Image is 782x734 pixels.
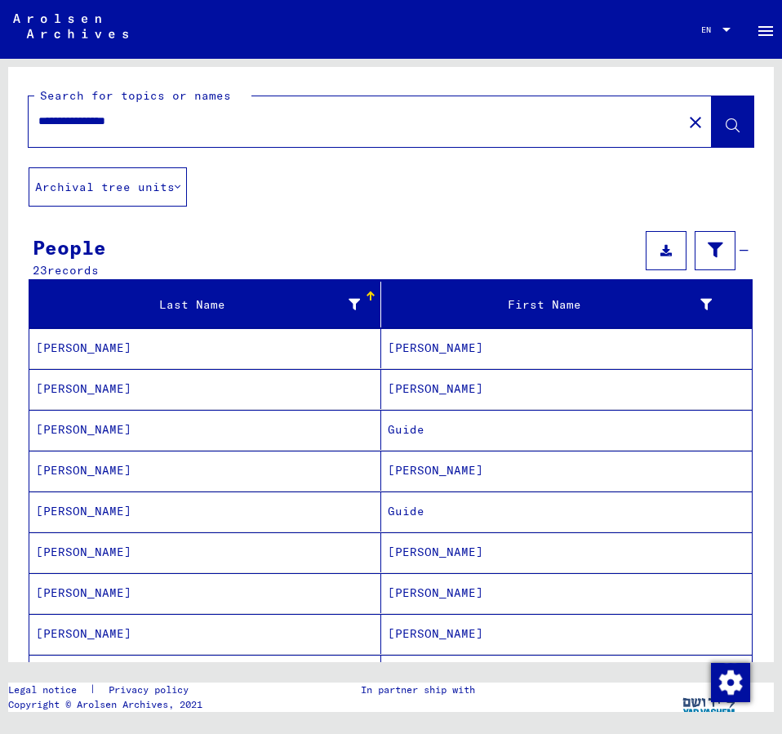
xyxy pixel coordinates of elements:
p: Copyright © Arolsen Archives, 2021 [8,697,208,712]
mat-cell: [PERSON_NAME] [29,369,381,409]
mat-cell: [PERSON_NAME] [381,573,752,613]
mat-cell: [PERSON_NAME] [29,614,381,654]
p: In partner ship with [361,683,475,697]
img: Arolsen_neg.svg [13,14,128,38]
mat-header-cell: First Name [381,282,752,327]
div: People [33,233,106,262]
mat-header-cell: Last Name [29,282,381,327]
mat-cell: Guide [381,410,752,450]
a: Privacy policy [96,683,208,697]
mat-cell: [PERSON_NAME] [29,492,381,532]
div: Last Name [36,291,380,318]
div: | [8,683,208,697]
span: 23 [33,263,47,278]
a: Legal notice [8,683,90,697]
img: Change consent [711,663,750,702]
mat-cell: [PERSON_NAME] [29,410,381,450]
mat-cell: [PERSON_NAME] [29,328,381,368]
mat-cell: [PERSON_NAME] [381,451,752,491]
mat-cell: [PERSON_NAME] [381,614,752,654]
mat-icon: close [686,113,705,132]
mat-cell: [PERSON_NAME] [381,328,752,368]
div: First Name [388,291,732,318]
div: Last Name [36,296,360,314]
mat-cell: [PERSON_NAME] [381,655,752,695]
mat-cell: [PERSON_NAME] [29,573,381,613]
button: Clear [679,105,712,138]
span: records [47,263,99,278]
mat-cell: [PERSON_NAME] [381,532,752,572]
mat-cell: Guide [381,492,752,532]
div: First Name [388,296,712,314]
mat-cell: [PERSON_NAME] [29,655,381,695]
button: Archival tree units [29,167,187,207]
img: yv_logo.png [679,683,740,723]
mat-cell: [PERSON_NAME] [29,532,381,572]
div: Change consent [710,662,749,701]
mat-label: Search for topics or names [40,88,231,103]
span: EN [701,25,719,34]
mat-cell: [PERSON_NAME] [381,369,752,409]
mat-icon: Side nav toggle icon [756,21,775,41]
mat-cell: [PERSON_NAME] [29,451,381,491]
button: Toggle sidenav [749,13,782,46]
